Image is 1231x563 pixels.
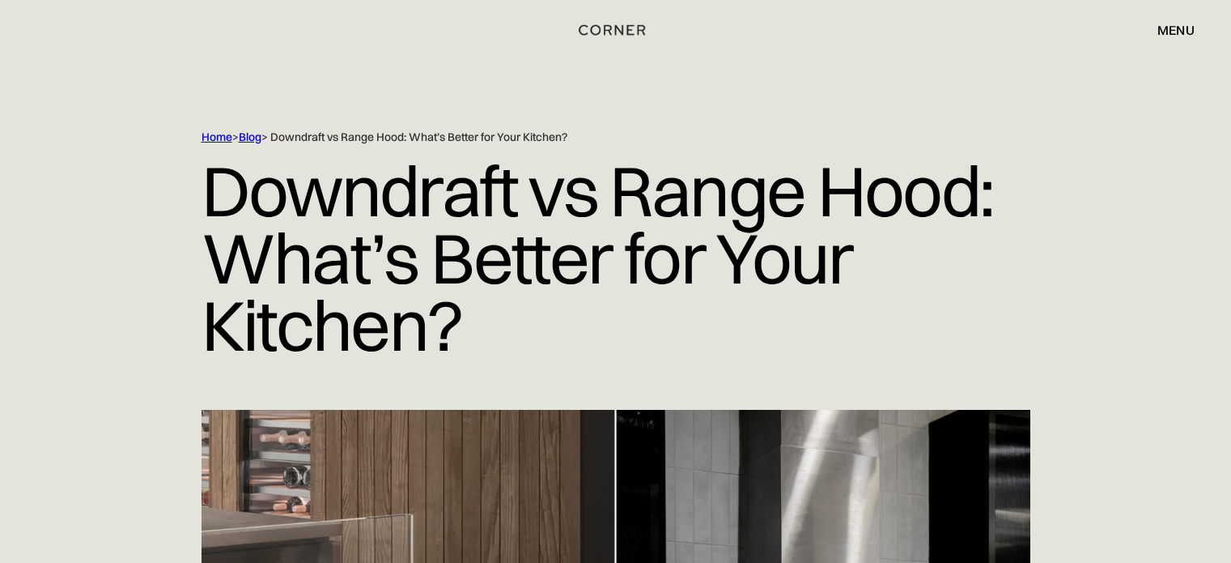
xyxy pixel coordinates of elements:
[573,19,657,41] a: home
[202,130,962,145] div: > > Downdraft vs Range Hood: What’s Better for Your Kitchen?
[239,130,261,144] a: Blog
[202,130,232,144] a: Home
[202,145,1030,371] h1: Downdraft vs Range Hood: What’s Better for Your Kitchen?
[1141,16,1195,44] div: menu
[1157,23,1195,36] div: menu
